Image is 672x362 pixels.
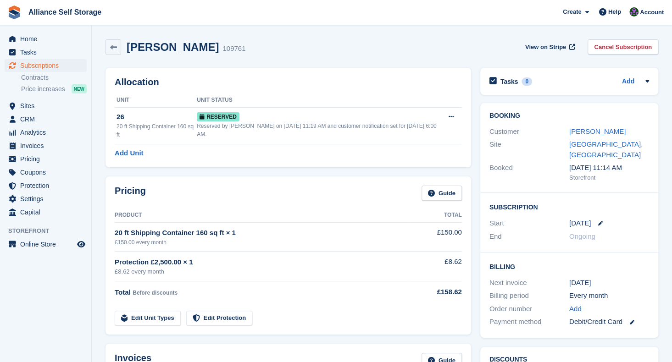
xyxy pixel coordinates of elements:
[522,77,532,86] div: 0
[489,112,649,120] h2: Booking
[20,126,75,139] span: Analytics
[115,77,462,88] h2: Allocation
[489,126,569,137] div: Customer
[197,112,239,121] span: Reserved
[640,8,664,17] span: Account
[25,5,105,20] a: Alliance Self Storage
[422,186,462,201] a: Guide
[622,77,634,87] a: Add
[115,228,409,238] div: 20 ft Shipping Container 160 sq ft × 1
[489,317,569,327] div: Payment method
[8,226,91,236] span: Storefront
[20,113,75,126] span: CRM
[115,93,197,108] th: Unit
[525,43,566,52] span: View on Stripe
[5,46,87,59] a: menu
[489,139,569,160] div: Site
[115,257,409,268] div: Protection £2,500.00 × 1
[563,7,581,16] span: Create
[569,291,649,301] div: Every month
[115,208,409,223] th: Product
[5,153,87,165] a: menu
[133,290,178,296] span: Before discounts
[569,163,649,173] div: [DATE] 11:14 AM
[489,163,569,182] div: Booked
[20,153,75,165] span: Pricing
[115,267,409,276] div: £8.62 every month
[115,238,409,247] div: £150.00 every month
[115,311,181,326] a: Edit Unit Types
[127,41,219,53] h2: [PERSON_NAME]
[569,127,626,135] a: [PERSON_NAME]
[569,218,591,229] time: 2025-09-28 00:00:00 UTC
[5,59,87,72] a: menu
[489,262,649,271] h2: Billing
[569,232,595,240] span: Ongoing
[20,139,75,152] span: Invoices
[186,311,252,326] a: Edit Protection
[409,208,462,223] th: Total
[489,231,569,242] div: End
[588,39,658,55] a: Cancel Subscription
[117,112,197,122] div: 26
[20,206,75,219] span: Capital
[489,218,569,229] div: Start
[569,278,649,288] div: [DATE]
[21,84,87,94] a: Price increases NEW
[5,206,87,219] a: menu
[409,287,462,297] div: £158.62
[222,44,245,54] div: 109761
[489,291,569,301] div: Billing period
[5,126,87,139] a: menu
[20,59,75,72] span: Subscriptions
[409,222,462,251] td: £150.00
[117,122,197,139] div: 20 ft Shipping Container 160 sq ft
[500,77,518,86] h2: Tasks
[5,238,87,251] a: menu
[20,166,75,179] span: Coupons
[76,239,87,250] a: Preview store
[569,304,582,314] a: Add
[5,179,87,192] a: menu
[7,5,21,19] img: stora-icon-8386f47178a22dfd0bd8f6a31ec36ba5ce8667c1dd55bd0f319d3a0aa187defe.svg
[5,113,87,126] a: menu
[629,7,639,16] img: Romilly Norton
[20,46,75,59] span: Tasks
[197,122,443,138] div: Reserved by [PERSON_NAME] on [DATE] 11:19 AM and customer notification set for [DATE] 6:00 AM.
[489,278,569,288] div: Next invoice
[489,304,569,314] div: Order number
[72,84,87,93] div: NEW
[20,192,75,205] span: Settings
[5,99,87,112] a: menu
[489,202,649,211] h2: Subscription
[20,238,75,251] span: Online Store
[20,33,75,45] span: Home
[20,179,75,192] span: Protection
[115,186,146,201] h2: Pricing
[569,317,649,327] div: Debit/Credit Card
[115,148,143,159] a: Add Unit
[115,288,131,296] span: Total
[21,85,65,93] span: Price increases
[569,173,649,182] div: Storefront
[5,33,87,45] a: menu
[608,7,621,16] span: Help
[522,39,577,55] a: View on Stripe
[20,99,75,112] span: Sites
[569,140,643,159] a: [GEOGRAPHIC_DATA], [GEOGRAPHIC_DATA]
[409,252,462,281] td: £8.62
[5,166,87,179] a: menu
[21,73,87,82] a: Contracts
[197,93,443,108] th: Unit Status
[5,139,87,152] a: menu
[5,192,87,205] a: menu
